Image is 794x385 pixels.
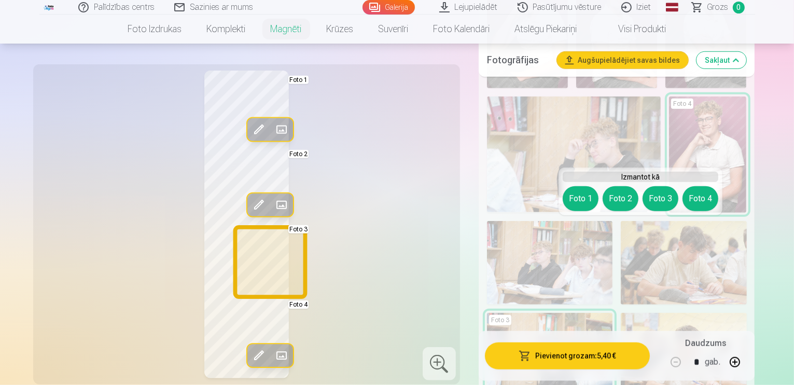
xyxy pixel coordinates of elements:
[590,15,679,44] a: Visi produkti
[366,15,421,44] a: Suvenīri
[421,15,503,44] a: Foto kalendāri
[487,53,549,67] h5: Fotogrāfijas
[314,15,366,44] a: Krūzes
[557,52,688,68] button: Augšupielādējiet savas bildes
[697,52,746,68] button: Sakļaut
[116,15,194,44] a: Foto izdrukas
[44,4,55,10] img: /fa1
[563,186,598,211] button: Foto 1
[503,15,590,44] a: Atslēgu piekariņi
[563,172,718,182] h6: Izmantot kā
[685,337,726,350] h5: Daudzums
[643,186,678,211] button: Foto 3
[705,350,720,375] div: gab.
[194,15,258,44] a: Komplekti
[733,2,745,13] span: 0
[707,1,729,13] span: Grozs
[485,342,650,369] button: Pievienot grozam:5,40 €
[258,15,314,44] a: Magnēti
[682,186,718,211] button: Foto 4
[603,186,638,211] button: Foto 2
